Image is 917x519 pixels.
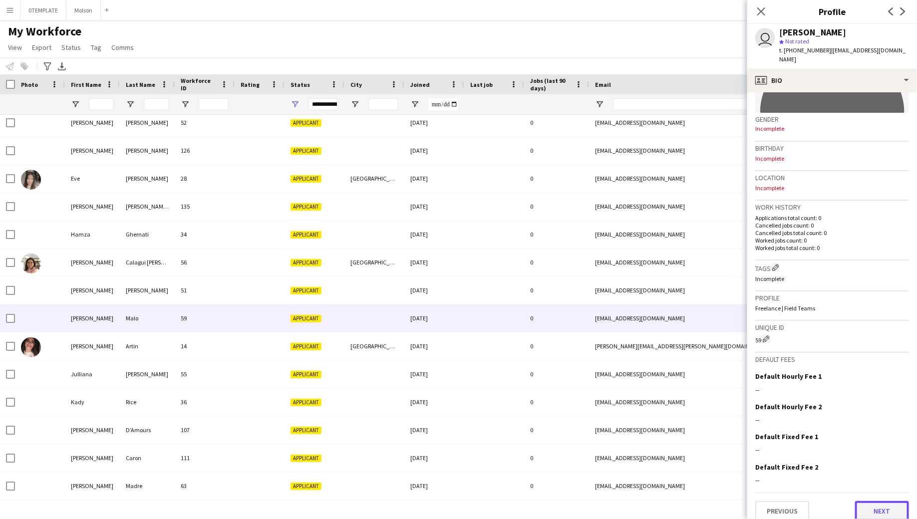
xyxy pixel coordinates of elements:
div: 28 [175,165,235,192]
div: [EMAIL_ADDRESS][DOMAIN_NAME] [589,304,789,332]
h3: Default Hourly Fee 1 [755,372,822,381]
div: Hamza [65,221,120,248]
div: [EMAIL_ADDRESS][DOMAIN_NAME] [589,388,789,416]
span: Applicant [291,231,321,239]
div: 34 [175,221,235,248]
h3: Unique ID [755,323,909,332]
input: Last Name Filter Input [144,98,169,110]
a: View [4,41,26,54]
span: My Workforce [8,24,81,39]
app-action-btn: Advanced filters [41,60,53,72]
div: [DATE] [404,416,464,444]
span: t. [PHONE_NUMBER] [779,46,831,54]
div: [PERSON_NAME] [120,109,175,136]
div: 36 [175,388,235,416]
a: Tag [87,41,105,54]
span: View [8,43,22,52]
p: Incomplete [755,155,909,162]
h3: Tags [755,262,909,273]
div: [EMAIL_ADDRESS][DOMAIN_NAME] [589,109,789,136]
div: -- [755,415,909,424]
span: Joined [410,81,430,88]
span: Status [61,43,81,52]
p: Cancelled jobs count: 0 [755,222,909,229]
span: Applicant [291,371,321,378]
div: Caron [120,444,175,472]
button: Open Filter Menu [350,100,359,109]
div: 55 [175,360,235,388]
div: [EMAIL_ADDRESS][DOMAIN_NAME] [589,249,789,276]
div: [EMAIL_ADDRESS][DOMAIN_NAME] [589,276,789,304]
div: [DATE] [404,276,464,304]
p: Worked jobs total count: 0 [755,244,909,252]
span: Comms [111,43,134,52]
span: Tag [91,43,101,52]
app-action-btn: Export XLSX [56,60,68,72]
div: 111 [175,444,235,472]
div: 0 [524,249,589,276]
div: [EMAIL_ADDRESS][DOMAIN_NAME] [589,472,789,500]
span: First Name [71,81,101,88]
input: City Filter Input [368,98,398,110]
div: 0 [524,221,589,248]
h3: Default Fixed Fee 1 [755,432,818,441]
button: Open Filter Menu [181,100,190,109]
div: 135 [175,193,235,220]
h3: Default fees [755,355,909,364]
span: Applicant [291,315,321,322]
div: Calagui [PERSON_NAME] [120,249,175,276]
div: 107 [175,416,235,444]
div: [PERSON_NAME] [65,249,120,276]
div: Kady [65,388,120,416]
div: [EMAIL_ADDRESS][DOMAIN_NAME] [589,360,789,388]
a: Status [57,41,85,54]
div: 0 [524,193,589,220]
div: 59 [755,334,909,344]
h3: Birthday [755,144,909,153]
span: Applicant [291,455,321,462]
input: First Name Filter Input [89,98,114,110]
h3: Profile [755,293,909,302]
span: Not rated [785,37,809,45]
div: [PERSON_NAME] [65,304,120,332]
button: Open Filter Menu [126,100,135,109]
div: D’Amours [120,416,175,444]
h3: Gender [755,115,909,124]
span: Export [32,43,51,52]
div: 51 [175,276,235,304]
div: [DATE] [404,165,464,192]
p: Cancelled jobs total count: 0 [755,229,909,237]
div: [DATE] [404,388,464,416]
div: [DATE] [404,137,464,164]
span: Status [291,81,310,88]
div: [PERSON_NAME] [120,276,175,304]
div: [DATE] [404,249,464,276]
div: 0 [524,304,589,332]
div: 56 [175,249,235,276]
h3: Work history [755,203,909,212]
div: [EMAIL_ADDRESS][DOMAIN_NAME] [589,137,789,164]
h3: Profile [747,5,917,18]
div: [DATE] [404,304,464,332]
img: julie Artin [21,337,41,357]
div: [DATE] [404,472,464,500]
input: Joined Filter Input [428,98,458,110]
div: 0 [524,388,589,416]
div: 0 [524,416,589,444]
span: Email [595,81,611,88]
div: [PERSON_NAME] [65,472,120,500]
button: 0TEMPLATE [20,0,66,20]
span: Applicant [291,343,321,350]
h3: Location [755,173,909,182]
span: Workforce ID [181,77,217,92]
div: [PERSON_NAME][EMAIL_ADDRESS][PERSON_NAME][DOMAIN_NAME] [589,332,789,360]
span: Jobs (last 90 days) [530,77,571,92]
div: 0 [524,472,589,500]
div: [EMAIL_ADDRESS][DOMAIN_NAME] [589,165,789,192]
div: [PERSON_NAME] [120,360,175,388]
div: Artin [120,332,175,360]
span: Last Name [126,81,155,88]
div: Julliana [65,360,120,388]
div: Madre [120,472,175,500]
div: [GEOGRAPHIC_DATA][PERSON_NAME] [344,165,404,192]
